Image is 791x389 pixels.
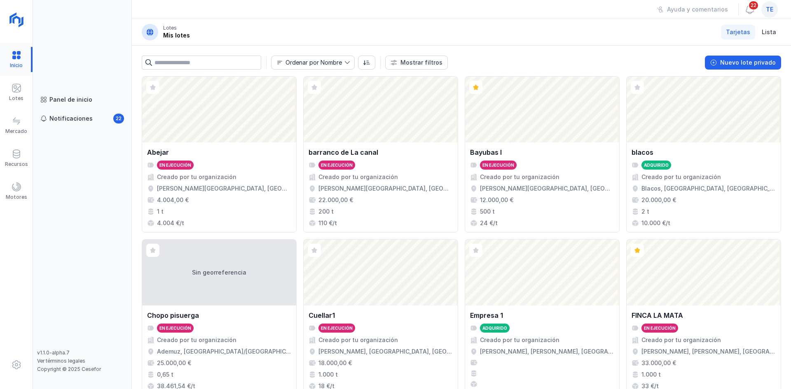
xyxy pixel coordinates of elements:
[480,347,614,356] div: [PERSON_NAME], [PERSON_NAME], [GEOGRAPHIC_DATA], [GEOGRAPHIC_DATA]
[632,310,683,320] div: FINCA LA MATA
[641,370,661,379] div: 1.000 t
[318,219,337,227] div: 110 €/t
[705,56,781,70] button: Nuevo lote privado
[157,184,291,193] div: [PERSON_NAME][GEOGRAPHIC_DATA], [GEOGRAPHIC_DATA], [GEOGRAPHIC_DATA]
[641,196,676,204] div: 20.000,00 €
[157,359,191,367] div: 25.000,00 €
[6,194,27,200] div: Motores
[465,76,620,233] a: Bayubas IEn ejecuciónCreado por tu organización[PERSON_NAME][GEOGRAPHIC_DATA], [GEOGRAPHIC_DATA],...
[762,28,776,36] span: Lista
[632,147,653,157] div: blacos
[271,56,344,69] span: Nombre
[318,184,453,193] div: [PERSON_NAME][GEOGRAPHIC_DATA], [GEOGRAPHIC_DATA], [GEOGRAPHIC_DATA], [GEOGRAPHIC_DATA], [GEOGRAP...
[726,28,750,36] span: Tarjetas
[113,114,124,123] span: 22
[163,31,190,40] div: Mis lotes
[321,325,353,331] div: En ejecución
[470,310,503,320] div: Empresa 1
[641,173,721,181] div: Creado por tu organización
[480,207,495,216] div: 500 t
[644,325,676,331] div: En ejecución
[37,349,127,356] div: v1.1.0-alpha.7
[470,147,502,157] div: Bayubas I
[641,207,649,216] div: 2 t
[49,114,93,123] div: Notificaciones
[157,347,291,356] div: Ademuz, [GEOGRAPHIC_DATA]/[GEOGRAPHIC_DATA], [GEOGRAPHIC_DATA], [GEOGRAPHIC_DATA]
[400,58,442,67] div: Mostrar filtros
[480,196,513,204] div: 12.000,00 €
[766,5,773,14] span: te
[318,336,398,344] div: Creado por tu organización
[6,9,27,30] img: logoRight.svg
[159,325,191,331] div: En ejecución
[37,366,127,373] div: Copyright © 2025 Cesefor
[720,58,776,67] div: Nuevo lote privado
[318,207,334,216] div: 200 t
[480,173,559,181] div: Creado por tu organización
[748,0,759,10] span: 22
[157,207,164,216] div: 1 t
[5,161,28,168] div: Recursos
[147,147,169,157] div: Abejar
[626,76,781,233] a: blacosAdquiridoCreado por tu organizaciónBlacos, [GEOGRAPHIC_DATA], [GEOGRAPHIC_DATA], [GEOGRAPHI...
[142,76,297,233] a: AbejarEn ejecuciónCreado por tu organización[PERSON_NAME][GEOGRAPHIC_DATA], [GEOGRAPHIC_DATA], [G...
[321,162,353,168] div: En ejecución
[49,96,92,104] div: Panel de inicio
[309,310,335,320] div: Cuellar1
[142,240,296,305] div: Sin georreferencia
[157,219,184,227] div: 4.004 €/t
[641,184,776,193] div: Blacos, [GEOGRAPHIC_DATA], [GEOGRAPHIC_DATA], [GEOGRAPHIC_DATA]
[480,184,614,193] div: [PERSON_NAME][GEOGRAPHIC_DATA], [GEOGRAPHIC_DATA], [GEOGRAPHIC_DATA]
[309,147,378,157] div: barranco de La canal
[318,347,453,356] div: [PERSON_NAME], [GEOGRAPHIC_DATA], [GEOGRAPHIC_DATA], [GEOGRAPHIC_DATA]
[641,219,670,227] div: 10.000 €/t
[37,92,127,107] a: Panel de inicio
[163,25,177,31] div: Lotes
[5,128,27,135] div: Mercado
[385,56,448,70] button: Mostrar filtros
[286,60,342,65] div: Ordenar por Nombre
[480,219,498,227] div: 24 €/t
[482,325,507,331] div: Adquirido
[157,196,189,204] div: 4.004,00 €
[644,162,669,168] div: Adquirido
[318,370,338,379] div: 1.000 t
[667,5,728,14] div: Ayuda y comentarios
[482,162,514,168] div: En ejecución
[641,359,676,367] div: 33.000,00 €
[37,111,127,126] a: Notificaciones22
[9,95,23,102] div: Lotes
[147,310,199,320] div: Chopo pisuerga
[641,336,721,344] div: Creado por tu organización
[721,25,755,40] a: Tarjetas
[157,336,236,344] div: Creado por tu organización
[318,359,352,367] div: 18.000,00 €
[318,196,353,204] div: 22.000,00 €
[157,370,173,379] div: 0,65 t
[157,173,236,181] div: Creado por tu organización
[318,173,398,181] div: Creado por tu organización
[480,336,559,344] div: Creado por tu organización
[652,2,733,16] button: Ayuda y comentarios
[159,162,191,168] div: En ejecución
[641,347,776,356] div: [PERSON_NAME], [PERSON_NAME], [GEOGRAPHIC_DATA], [GEOGRAPHIC_DATA]
[37,358,85,364] a: Ver términos legales
[303,76,458,233] a: barranco de La canalEn ejecuciónCreado por tu organización[PERSON_NAME][GEOGRAPHIC_DATA], [GEOGRA...
[757,25,781,40] a: Lista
